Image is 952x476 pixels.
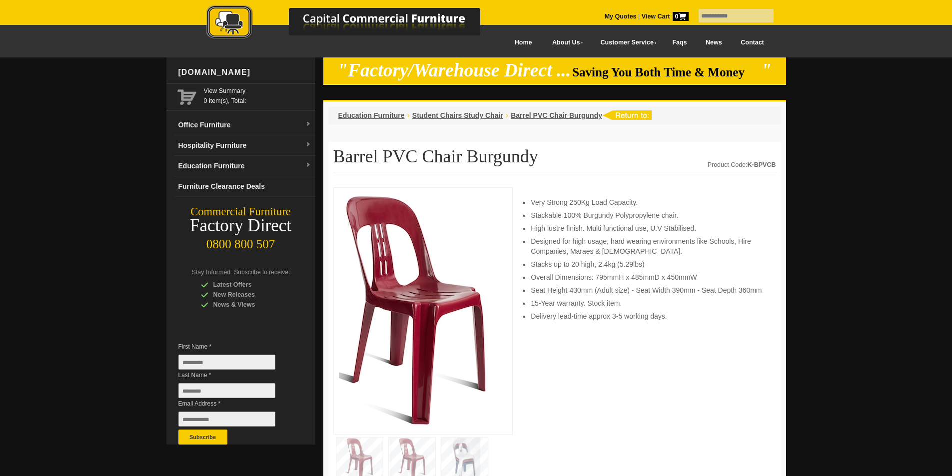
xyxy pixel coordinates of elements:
[234,269,290,276] span: Subscribe to receive:
[731,31,773,54] a: Contact
[204,86,311,96] a: View Summary
[305,121,311,127] img: dropdown
[663,31,697,54] a: Faqs
[179,5,529,44] a: Capital Commercial Furniture Logo
[174,156,315,176] a: Education Furnituredropdown
[602,110,652,120] img: return to
[511,111,602,119] a: Barrel PVC Chair Burgundy
[178,383,275,398] input: Last Name *
[531,197,766,207] li: Very Strong 250Kg Load Capacity.
[178,412,275,427] input: Email Address *
[605,13,637,20] a: My Quotes
[174,57,315,87] div: [DOMAIN_NAME]
[178,342,290,352] span: First Name *
[589,31,663,54] a: Customer Service
[412,111,503,119] a: Student Chairs Study Chair
[531,298,766,308] li: 15-Year warranty. Stock item.
[201,300,296,310] div: News & Views
[204,86,311,104] span: 0 item(s), Total:
[696,31,731,54] a: News
[531,311,766,321] li: Delivery lead-time approx 3-5 working days.
[178,355,275,370] input: First Name *
[174,135,315,156] a: Hospitality Furnituredropdown
[640,13,688,20] a: View Cart0
[333,147,776,172] h1: Barrel PVC Chair Burgundy
[531,285,766,295] li: Seat Height 430mm (Adult size) - Seat Width 390mm - Seat Depth 360mm
[337,60,571,80] em: "Factory/Warehouse Direct ...
[192,269,231,276] span: Stay Informed
[305,162,311,168] img: dropdown
[174,176,315,197] a: Furniture Clearance Deals
[178,430,227,445] button: Subscribe
[166,205,315,219] div: Commercial Furniture
[541,31,589,54] a: About Us
[201,280,296,290] div: Latest Offers
[531,223,766,233] li: High lustre finish. Multi functional use, U.V Stabilised.
[338,111,405,119] a: Education Furniture
[201,290,296,300] div: New Releases
[531,259,766,269] li: Stacks up to 20 high, 2.4kg (5.29lbs)
[407,110,410,120] li: ›
[178,399,290,409] span: Email Address *
[531,236,766,256] li: Designed for high usage, hard wearing environments like Schools, Hire Companies, Maraes & [DEMOGR...
[673,12,689,21] span: 0
[178,370,290,380] span: Last Name *
[305,142,311,148] img: dropdown
[531,272,766,282] li: Overall Dimensions: 795mmH x 485mmD x 450mmW
[506,110,508,120] li: ›
[761,60,772,80] em: "
[708,160,776,170] div: Product Code:
[642,13,689,20] strong: View Cart
[339,193,489,426] img: Barrel PVC Chair Burgundy
[166,219,315,233] div: Factory Direct
[179,5,529,41] img: Capital Commercial Furniture Logo
[748,161,776,168] strong: K-BPVCB
[572,65,760,79] span: Saving You Both Time & Money
[166,232,315,251] div: 0800 800 507
[531,210,766,220] li: Stackable 100% Burgundy Polypropylene chair.
[174,115,315,135] a: Office Furnituredropdown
